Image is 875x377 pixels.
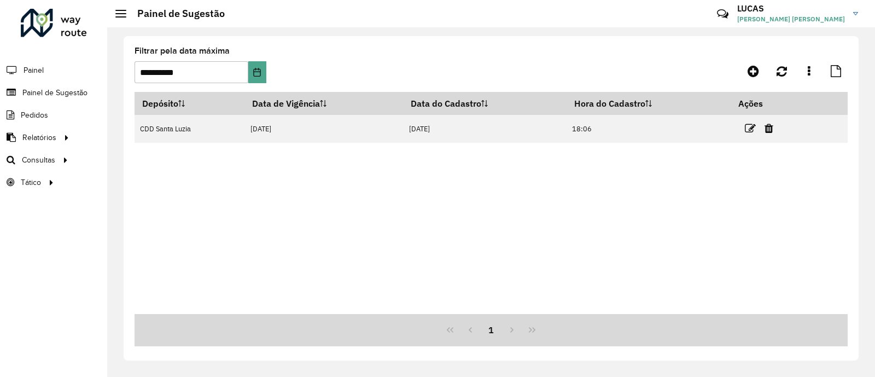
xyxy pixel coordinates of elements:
span: Consultas [22,154,55,166]
a: Excluir [765,121,773,136]
h3: LUCAS [737,3,845,14]
button: 1 [481,320,501,340]
a: Contato Rápido [711,2,734,26]
span: Pedidos [21,109,48,121]
th: Ações [731,92,796,115]
td: 18:06 [567,115,731,143]
th: Hora do Cadastro [567,92,731,115]
label: Filtrar pela data máxima [135,44,230,57]
h2: Painel de Sugestão [126,8,225,20]
th: Data de Vigência [244,92,403,115]
button: Choose Date [248,61,266,83]
td: [DATE] [403,115,567,143]
th: Data do Cadastro [403,92,567,115]
span: Painel [24,65,44,76]
span: Painel de Sugestão [22,87,87,98]
td: CDD Santa Luzia [135,115,244,143]
th: Depósito [135,92,244,115]
span: Relatórios [22,132,56,143]
td: [DATE] [244,115,403,143]
span: Tático [21,177,41,188]
span: [PERSON_NAME] [PERSON_NAME] [737,14,845,24]
a: Editar [745,121,756,136]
